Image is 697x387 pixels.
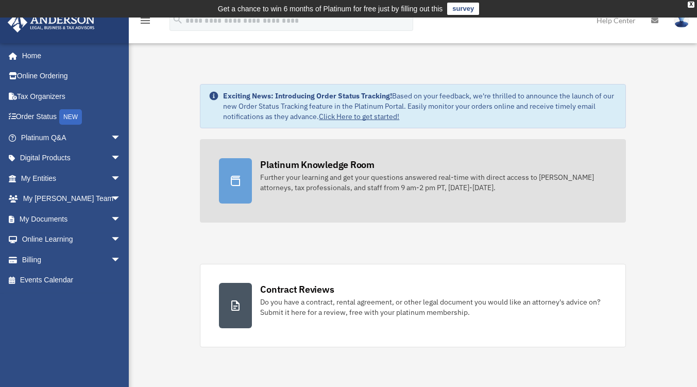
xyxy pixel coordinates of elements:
a: menu [139,18,151,27]
div: Do you have a contract, rental agreement, or other legal document you would like an attorney's ad... [260,297,606,317]
a: Online Ordering [7,66,137,87]
a: Billingarrow_drop_down [7,249,137,270]
a: Online Learningarrow_drop_down [7,229,137,250]
strong: Exciting News: Introducing Order Status Tracking! [223,91,392,100]
i: search [172,14,183,25]
a: Contract Reviews Do you have a contract, rental agreement, or other legal document you would like... [200,264,625,347]
a: Order StatusNEW [7,107,137,128]
a: My Documentsarrow_drop_down [7,209,137,229]
span: arrow_drop_down [111,148,131,169]
span: arrow_drop_down [111,229,131,250]
a: Click Here to get started! [319,112,399,121]
a: survey [447,3,479,15]
div: Further your learning and get your questions answered real-time with direct access to [PERSON_NAM... [260,172,606,193]
span: arrow_drop_down [111,168,131,189]
div: Get a chance to win 6 months of Platinum for free just by filling out this [218,3,443,15]
a: My Entitiesarrow_drop_down [7,168,137,189]
span: arrow_drop_down [111,127,131,148]
a: Platinum Q&Aarrow_drop_down [7,127,137,148]
a: Digital Productsarrow_drop_down [7,148,137,169]
div: NEW [59,109,82,125]
img: Anderson Advisors Platinum Portal [5,12,98,32]
div: close [688,2,694,8]
span: arrow_drop_down [111,209,131,230]
a: Home [7,45,131,66]
a: Platinum Knowledge Room Further your learning and get your questions answered real-time with dire... [200,139,625,223]
span: arrow_drop_down [111,249,131,271]
a: Events Calendar [7,270,137,291]
a: My [PERSON_NAME] Teamarrow_drop_down [7,189,137,209]
a: Tax Organizers [7,86,137,107]
div: Based on your feedback, we're thrilled to announce the launch of our new Order Status Tracking fe... [223,91,617,122]
div: Contract Reviews [260,283,334,296]
span: arrow_drop_down [111,189,131,210]
div: Platinum Knowledge Room [260,158,375,171]
img: User Pic [674,13,689,28]
i: menu [139,14,151,27]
